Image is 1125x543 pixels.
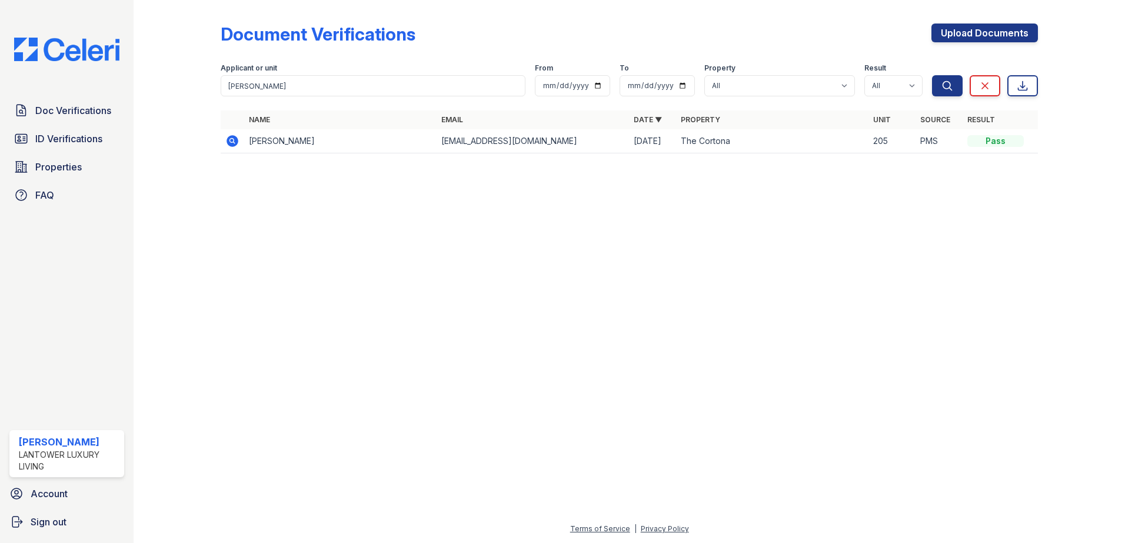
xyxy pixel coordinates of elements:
a: Result [967,115,995,124]
a: Source [920,115,950,124]
span: FAQ [35,188,54,202]
span: Properties [35,160,82,174]
a: Name [249,115,270,124]
span: Sign out [31,515,66,529]
a: Doc Verifications [9,99,124,122]
td: [DATE] [629,129,676,153]
a: FAQ [9,183,124,207]
label: Property [704,63,735,73]
td: [PERSON_NAME] [244,129,437,153]
td: PMS [916,129,963,153]
td: [EMAIL_ADDRESS][DOMAIN_NAME] [437,129,629,153]
a: Sign out [5,510,129,534]
label: To [620,63,629,73]
div: Pass [967,135,1024,147]
a: Properties [9,155,124,179]
a: ID Verifications [9,127,124,150]
a: Upload Documents [931,24,1038,42]
div: [PERSON_NAME] [19,435,119,449]
td: 205 [868,129,916,153]
label: Applicant or unit [221,63,277,73]
img: CE_Logo_Blue-a8612792a0a2168367f1c8372b55b34899dd931a85d93a1a3d3e32e68fde9ad4.png [5,38,129,61]
span: Doc Verifications [35,103,111,118]
td: The Cortona [676,129,868,153]
a: Date ▼ [634,115,662,124]
label: From [535,63,553,73]
input: Search by name, email, or unit number [221,75,525,96]
a: Unit [873,115,891,124]
span: ID Verifications [35,132,102,146]
a: Email [441,115,463,124]
a: Privacy Policy [641,524,689,533]
label: Result [864,63,886,73]
a: Account [5,482,129,505]
div: Document Verifications [221,24,415,45]
a: Property [681,115,720,124]
a: Terms of Service [570,524,630,533]
div: | [634,524,637,533]
span: Account [31,487,68,501]
div: Lantower Luxury Living [19,449,119,472]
